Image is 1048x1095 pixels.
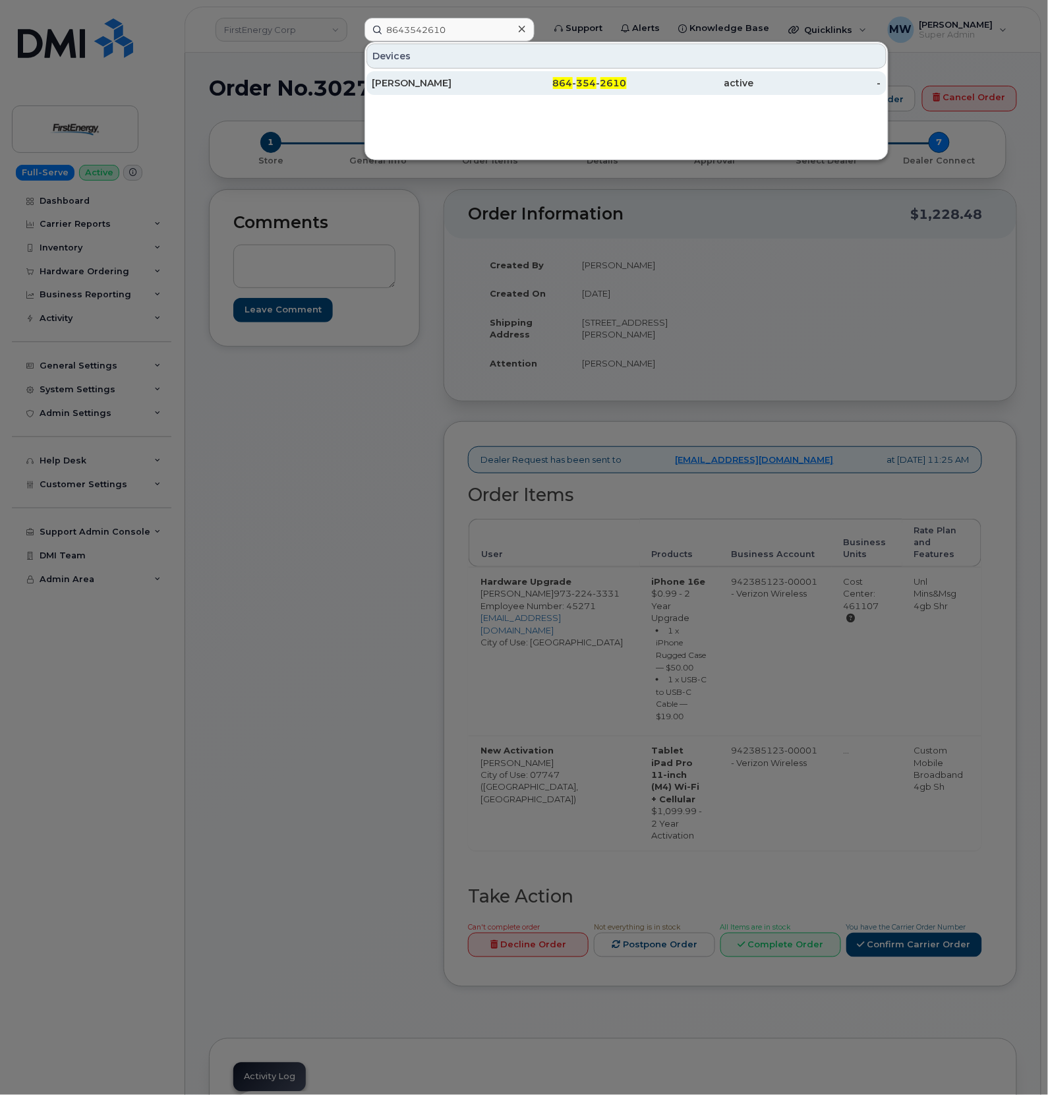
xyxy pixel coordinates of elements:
span: 2610 [600,77,627,89]
a: [PERSON_NAME]864-354-2610active- [366,71,887,95]
div: active [627,76,754,90]
div: Devices [366,44,887,69]
span: 354 [577,77,597,89]
div: [PERSON_NAME] [372,76,499,90]
div: - [754,76,881,90]
span: 864 [553,77,573,89]
div: - - [499,76,626,90]
iframe: Messenger Launcher [991,1038,1038,1085]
